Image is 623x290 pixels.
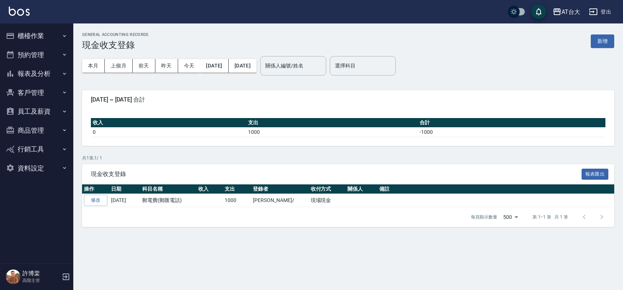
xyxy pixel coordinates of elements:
td: [DATE] [109,194,140,207]
button: 今天 [178,59,200,73]
button: AT台大 [550,4,583,19]
td: 1000 [223,194,251,207]
button: 本月 [82,59,105,73]
th: 備註 [377,184,614,194]
p: 高階主管 [22,277,60,284]
button: save [531,4,546,19]
button: [DATE] [229,59,257,73]
td: 0 [91,127,246,137]
th: 操作 [82,184,109,194]
button: 新增 [591,34,614,48]
button: 資料設定 [3,159,70,178]
img: Logo [9,7,30,16]
button: 櫃檯作業 [3,26,70,45]
th: 關係人 [346,184,377,194]
button: 上個月 [105,59,133,73]
a: 新增 [591,37,614,44]
h3: 現金收支登錄 [82,40,149,50]
button: 前天 [133,59,155,73]
th: 收入 [196,184,223,194]
button: 客戶管理 [3,83,70,102]
button: 報表及分析 [3,64,70,83]
h2: GENERAL ACCOUNTING RECORDS [82,32,149,37]
th: 科目名稱 [140,184,196,194]
p: 每頁顯示數量 [471,214,497,220]
td: 郵電費(郵匯電話) [140,194,196,207]
div: AT台大 [561,7,580,16]
span: 現金收支登錄 [91,170,582,178]
button: 報表匯出 [582,169,609,180]
button: 昨天 [155,59,178,73]
img: Person [6,269,21,284]
a: 報表匯出 [582,170,609,177]
td: 現場現金 [309,194,346,207]
button: 商品管理 [3,121,70,140]
p: 共 1 筆, 1 / 1 [82,155,614,161]
button: [DATE] [200,59,228,73]
th: 合計 [418,118,605,128]
button: 員工及薪資 [3,102,70,121]
h5: 許博棠 [22,270,60,277]
th: 登錄者 [251,184,309,194]
td: 1000 [246,127,418,137]
th: 收付方式 [309,184,346,194]
th: 日期 [109,184,140,194]
a: 修改 [84,195,107,206]
button: 登出 [586,5,614,19]
button: 行銷工具 [3,140,70,159]
td: [PERSON_NAME]/ [251,194,309,207]
span: [DATE] ~ [DATE] 合計 [91,96,605,103]
th: 支出 [246,118,418,128]
th: 收入 [91,118,246,128]
button: 預約管理 [3,45,70,65]
th: 支出 [223,184,251,194]
div: 500 [500,207,521,227]
p: 第 1–1 筆 共 1 筆 [532,214,568,220]
td: -1000 [418,127,605,137]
